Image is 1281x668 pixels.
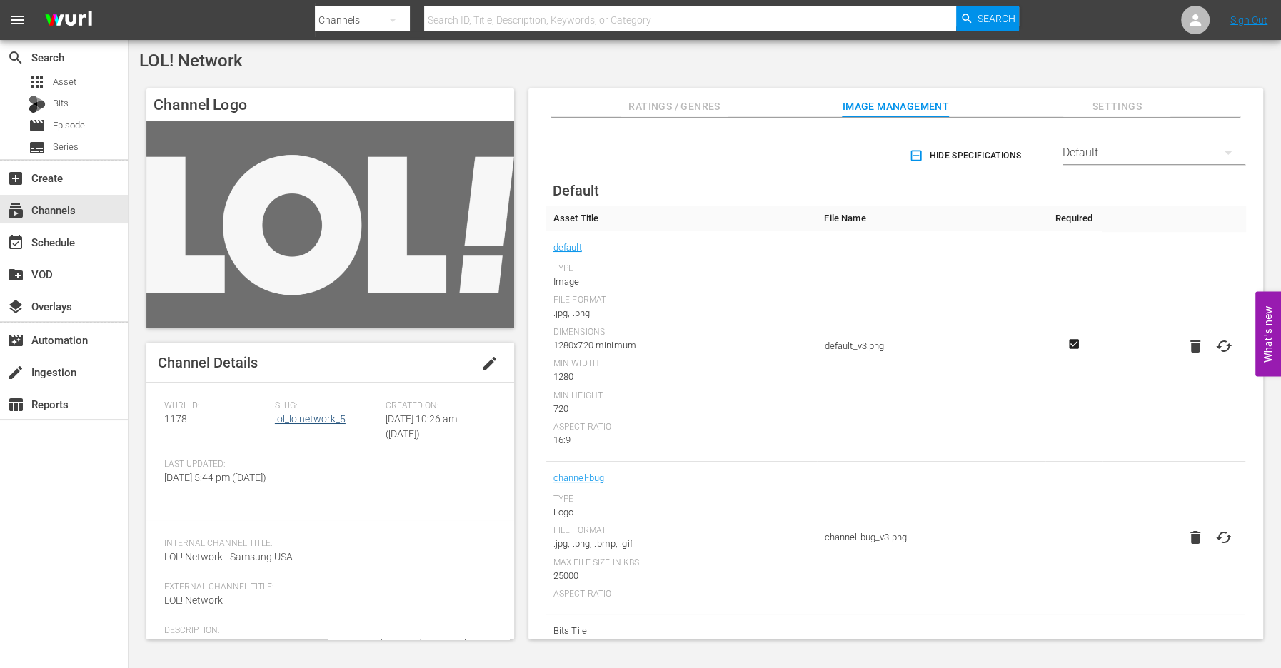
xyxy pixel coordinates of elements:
a: Sign Out [1230,14,1267,26]
span: Schedule [7,234,24,251]
span: 1178 [164,413,187,425]
span: menu [9,11,26,29]
span: External Channel Title: [164,582,489,593]
span: Ingestion [7,364,24,381]
div: Logo [553,505,810,520]
th: Asset Title [546,206,818,231]
svg: Required [1065,338,1082,350]
span: Wurl ID: [164,400,268,412]
span: Episode [29,117,46,134]
span: Episode [53,118,85,133]
div: Max File Size In Kbs [553,557,810,569]
span: Description: [164,625,489,637]
span: Create [7,170,24,187]
th: Required [1045,206,1102,231]
span: Series [53,140,79,154]
span: Asset [29,74,46,91]
td: default_v3.png [817,231,1045,462]
span: [DATE] 10:26 am ([DATE]) [386,413,457,440]
span: Channel Details [158,354,258,371]
div: Min Height [553,390,810,402]
span: Bits [53,96,69,111]
span: LOL! Network [139,51,243,71]
div: Dimensions [553,327,810,338]
span: Channels [7,202,24,219]
span: Hide Specifications [912,148,1021,163]
span: Overlays [7,298,24,315]
div: Type [553,263,810,275]
div: Bits [29,96,46,113]
a: default [553,238,582,257]
span: Last Updated: [164,459,268,470]
span: Reports [7,396,24,413]
div: .jpg, .png, .bmp, .gif [553,537,810,551]
td: channel-bug_v3.png [817,462,1045,614]
div: Min Width [553,358,810,370]
div: Type [553,494,810,505]
span: Default [553,182,599,199]
span: edit [481,355,498,372]
a: channel-bug [553,469,605,487]
div: Aspect Ratio [553,589,810,600]
div: 720 [553,402,810,416]
a: lol_lolnetwork_5 [275,413,346,425]
span: Slug: [275,400,378,412]
img: LOL! Network [146,121,514,328]
div: Image [553,275,810,289]
div: 16:9 [553,433,810,447]
span: LOL! Network [164,594,223,606]
div: Default [1063,133,1245,173]
span: Settings [1063,98,1170,116]
th: File Name [817,206,1045,231]
span: LOL! Network - Samsung USA [164,551,293,562]
div: 1280x720 minimum [553,338,810,353]
span: Series [29,139,46,156]
div: 1280 [553,370,810,384]
button: edit [473,346,507,380]
span: VOD [7,266,24,283]
div: 25000 [553,569,810,583]
span: Bits Tile [553,622,810,640]
span: Asset [53,75,76,89]
button: Open Feedback Widget [1255,292,1281,377]
button: Hide Specifications [906,136,1027,176]
span: Search [978,6,1015,31]
span: Automation [7,332,24,349]
div: Aspect Ratio [553,422,810,433]
span: Ratings / Genres [621,98,728,116]
img: ans4CAIJ8jUAAAAAAAAAAAAAAAAAAAAAAAAgQb4GAAAAAAAAAAAAAAAAAAAAAAAAJMjXAAAAAAAAAAAAAAAAAAAAAAAAgAT5G... [34,4,103,37]
div: File Format [553,295,810,306]
div: File Format [553,525,810,537]
span: Image Management [842,98,949,116]
span: Created On: [386,400,489,412]
span: [DATE] 5:44 pm ([DATE]) [164,472,266,483]
button: Search [956,6,1019,31]
span: Search [7,49,24,66]
span: Internal Channel Title: [164,538,489,550]
h4: Channel Logo [146,88,514,121]
div: .jpg, .png [553,306,810,320]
